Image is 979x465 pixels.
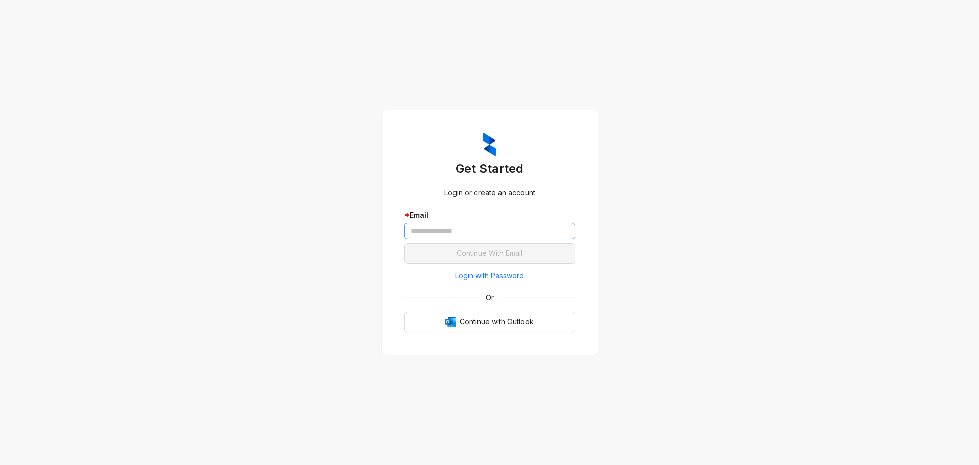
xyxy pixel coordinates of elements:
span: Continue with Outlook [460,316,534,328]
img: Outlook [445,317,456,327]
img: ZumaIcon [483,133,496,156]
div: Login or create an account [404,187,575,198]
span: Login with Password [455,270,524,282]
button: Continue With Email [404,243,575,264]
button: Login with Password [404,268,575,284]
div: Email [404,210,575,221]
span: Or [479,292,501,304]
button: OutlookContinue with Outlook [404,312,575,332]
h3: Get Started [404,160,575,177]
